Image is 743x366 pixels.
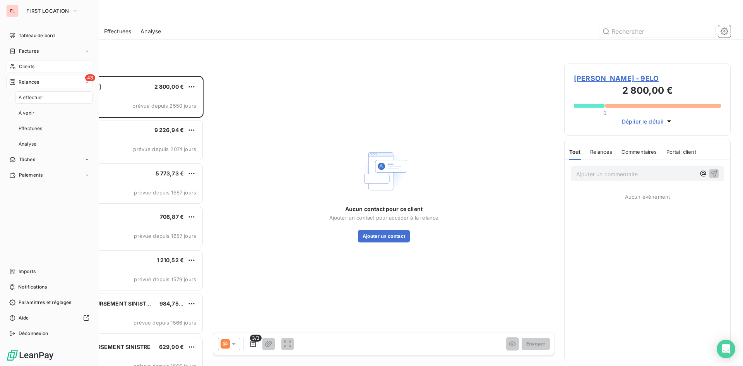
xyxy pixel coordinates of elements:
span: Imports [19,268,36,275]
img: Logo LeanPay [6,349,54,361]
span: 629,90 € [159,344,184,350]
span: Paramètres et réglages [19,299,71,306]
span: FIRST LOCATION [26,8,69,14]
span: Aucun contact pour ce client [345,205,423,213]
a: Aide [6,312,92,324]
span: 2 800,00 € [154,83,184,90]
span: prévue depuis 1687 jours [134,189,196,196]
span: 0 [603,110,606,116]
div: Open Intercom Messenger [717,340,735,358]
span: 43 [85,74,95,81]
span: Portail client [666,149,696,155]
span: Aucun évènement [625,194,670,200]
span: Analyse [19,141,36,148]
span: prévue depuis 1579 jours [134,276,196,282]
span: Tableau de bord [19,32,55,39]
span: À effectuer [19,94,44,101]
h3: 2 800,00 € [574,84,721,99]
span: prévue depuis 1657 jours [134,233,196,239]
img: Empty state [359,146,409,196]
span: Effectuées [19,125,43,132]
div: grid [37,76,204,366]
span: prévue depuis 1566 jours [134,320,196,326]
span: Tâches [19,156,35,163]
span: Factures [19,48,39,55]
span: Notifications [18,284,47,290]
span: prévue depuis 2074 jours [133,146,196,152]
span: Commentaires [621,149,657,155]
span: [PERSON_NAME] - 9ELO [574,73,721,84]
span: Tout [569,149,581,155]
span: prévue depuis 2550 jours [132,103,196,109]
span: Déplier le détail [622,117,664,125]
span: 9 226,94 € [154,127,184,133]
span: Analyse [140,27,161,35]
span: Déconnexion [19,330,48,337]
span: Ajouter un contact pour accéder à la relance [329,215,439,221]
span: Relances [590,149,612,155]
button: Envoyer [522,338,550,350]
span: Effectuées [104,27,132,35]
span: FABER REMBOURSEMENT SINISTRE [55,344,151,350]
span: Clients [19,63,34,70]
button: Ajouter un contact [358,230,410,242]
span: Relances [19,79,39,86]
span: Aide [19,314,29,321]
div: FL [6,5,19,17]
span: BENON REMBOURSEMENT SINISTRE [55,300,153,307]
span: À venir [19,110,34,117]
input: Rechercher [599,25,715,38]
span: 1 210,52 € [157,257,184,263]
span: 984,75 € [159,300,184,307]
span: Paiements [19,172,43,179]
span: 5 773,73 € [156,170,184,177]
button: Déplier le détail [620,117,676,126]
span: 706,87 € [160,213,184,220]
span: 3/3 [250,335,262,342]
